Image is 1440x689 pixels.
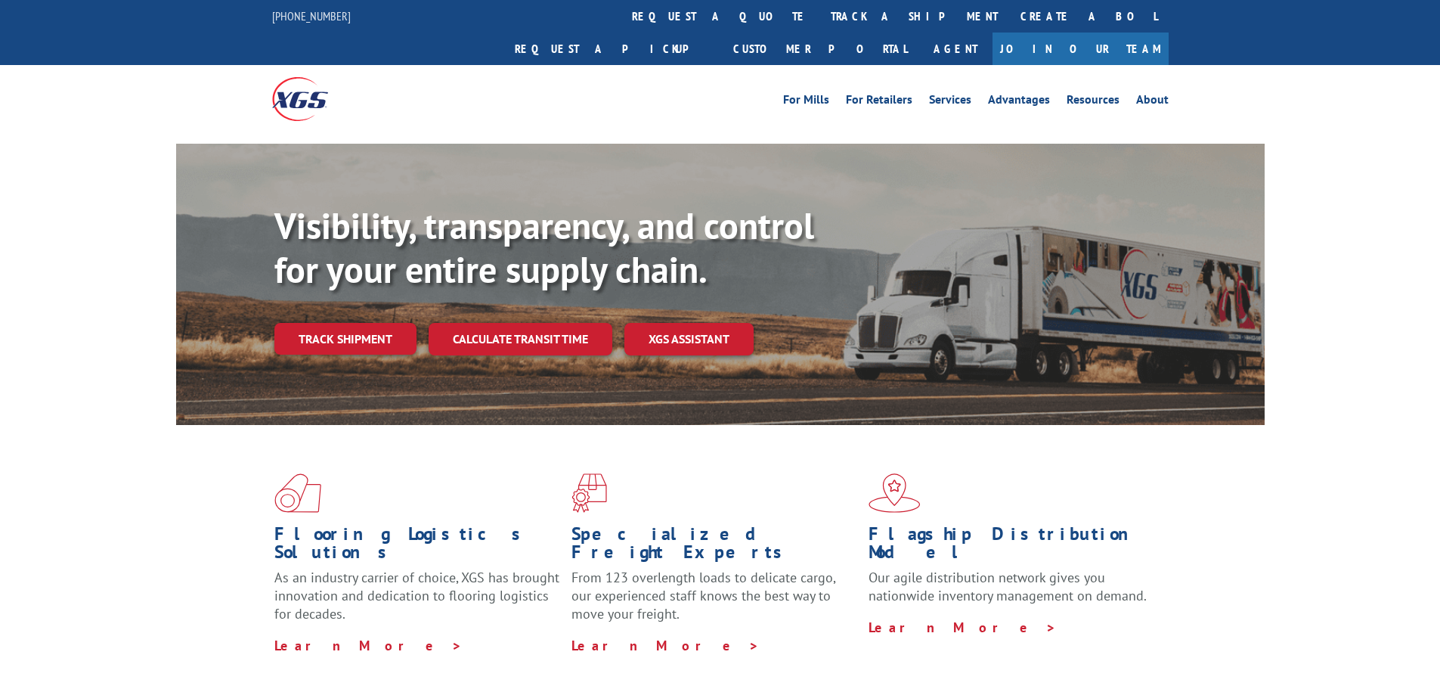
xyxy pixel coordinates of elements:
a: Calculate transit time [429,323,612,355]
img: xgs-icon-flagship-distribution-model-red [869,473,921,513]
a: Customer Portal [722,33,918,65]
a: Advantages [988,94,1050,110]
span: As an industry carrier of choice, XGS has brought innovation and dedication to flooring logistics... [274,569,559,622]
h1: Flagship Distribution Model [869,525,1154,569]
img: xgs-icon-total-supply-chain-intelligence-red [274,473,321,513]
a: Request a pickup [503,33,722,65]
a: Learn More > [869,619,1057,636]
a: XGS ASSISTANT [624,323,754,355]
a: Resources [1067,94,1119,110]
a: [PHONE_NUMBER] [272,8,351,23]
h1: Flooring Logistics Solutions [274,525,560,569]
a: Track shipment [274,323,417,355]
a: Learn More > [571,637,760,654]
a: Learn More > [274,637,463,654]
a: For Mills [783,94,829,110]
img: xgs-icon-focused-on-flooring-red [571,473,607,513]
b: Visibility, transparency, and control for your entire supply chain. [274,202,814,293]
a: Join Our Team [993,33,1169,65]
a: Services [929,94,971,110]
a: Agent [918,33,993,65]
p: From 123 overlength loads to delicate cargo, our experienced staff knows the best way to move you... [571,569,857,636]
a: About [1136,94,1169,110]
span: Our agile distribution network gives you nationwide inventory management on demand. [869,569,1147,604]
a: For Retailers [846,94,912,110]
h1: Specialized Freight Experts [571,525,857,569]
